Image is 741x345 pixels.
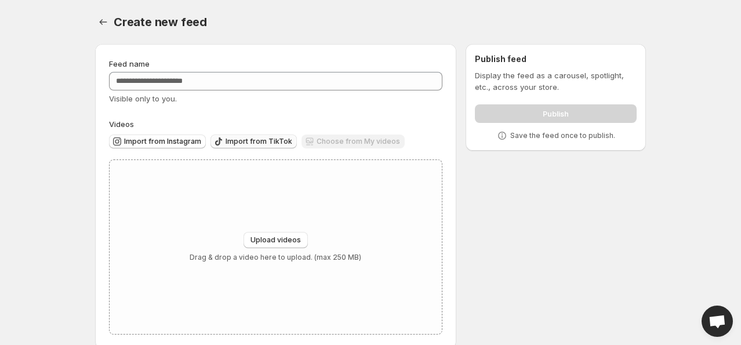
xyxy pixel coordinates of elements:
span: Feed name [109,59,150,68]
span: Visible only to you. [109,94,177,103]
button: Import from Instagram [109,135,206,148]
button: Settings [95,14,111,30]
button: Import from TikTok [210,135,297,148]
h2: Publish feed [475,53,637,65]
span: Import from TikTok [226,137,292,146]
span: Videos [109,119,134,129]
button: Upload videos [244,232,308,248]
span: Create new feed [114,15,207,29]
span: Import from Instagram [124,137,201,146]
span: Upload videos [250,235,301,245]
p: Save the feed once to publish. [510,131,615,140]
div: Open chat [702,306,733,337]
p: Drag & drop a video here to upload. (max 250 MB) [190,253,361,262]
p: Display the feed as a carousel, spotlight, etc., across your store. [475,70,637,93]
